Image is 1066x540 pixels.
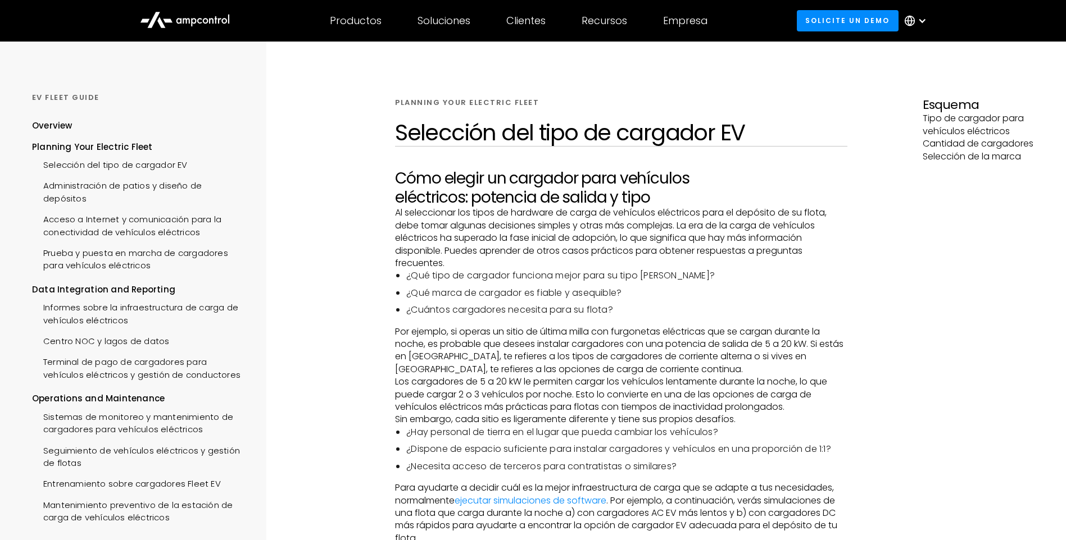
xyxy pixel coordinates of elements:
[395,376,847,413] p: Los cargadores de 5 a 20 kW le permiten cargar los vehículos lentamente durante la noche, lo que ...
[395,119,847,146] h1: Selección del tipo de cargador EV
[406,460,847,473] li: ¿Necesita acceso de terceros para contratistas o similares?
[395,326,847,376] p: Por ejemplo, si operas un sitio de última milla con furgonetas eléctricas que se cargan durante l...
[32,120,72,140] a: Overview
[330,15,382,27] div: Productos
[923,112,1034,138] p: Tipo de cargador para vehículos eléctricos
[32,330,169,350] a: Centro NOC y lagos de datos
[32,174,245,208] a: Administración de patios y diseño de depósitos
[923,150,1034,163] p: Selección de la marca
[395,207,847,269] p: Al seleccionar los tipos de hardware de carga de vehículos eléctricos para el depósito de su flot...
[32,439,245,473] a: Seguimiento de vehículos eléctricos y gestión de flotas
[32,141,245,153] div: Planning Your Electric Fleet
[406,269,847,282] li: ¿Qué tipo de cargador funciona mejor para su tipo [PERSON_NAME]?
[797,10,899,31] a: Solicite un demo
[923,98,1034,112] h3: Esquema
[32,392,245,405] div: Operations and Maintenance
[418,15,470,27] div: Soluciones
[406,426,847,438] li: ¿Hay personal de tierra en el lugar que pueda cambiar los vehículos?
[506,15,546,27] div: Clientes
[32,472,221,493] a: Entrenamiento sobre cargadores Fleet EV
[32,405,245,439] a: Sistemas de monitoreo y mantenimiento de cargadores para vehículos eléctricos
[406,287,847,299] li: ¿Qué marca de cargador es fiable y asequible?
[663,15,707,27] div: Empresa
[395,98,539,108] div: Planning Your Electric Fleet
[32,350,245,384] a: Terminal de pago de cargadores para vehículos eléctricos y gestión de conductores
[582,15,627,27] div: Recursos
[406,443,847,455] li: ¿Dispone de espacio suficiente para instalar cargadores y vehículos en una proporción de 1:1?
[32,120,72,132] div: Overview
[32,283,245,296] div: Data Integration and Reporting
[32,208,245,241] a: Acceso a Internet y comunicación para la conectividad de vehículos eléctricos
[32,296,245,330] a: Informes sobre la infraestructura de carga de vehículos eléctricos
[32,241,245,275] a: Prueba y puesta en marcha de cargadores para vehículos eléctricos
[923,138,1034,150] p: Cantidad de cargadores
[406,304,847,316] li: ¿Cuántos cargadores necesita para su flota?
[455,494,606,507] a: ejecutar simulaciones de software
[32,493,245,527] a: Mantenimiento preventivo de la estación de carga de vehículos eléctricos
[395,169,847,207] h2: Cómo elegir un cargador para vehículos eléctricos: potencia de salida y tipo
[32,93,245,103] div: Ev Fleet GUIDE
[923,163,1034,175] p: ‍
[32,153,188,174] a: Selección del tipo de cargador EV
[395,413,847,425] p: Sin embargo, cada sitio es ligeramente diferente y tiene sus propios desafíos.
